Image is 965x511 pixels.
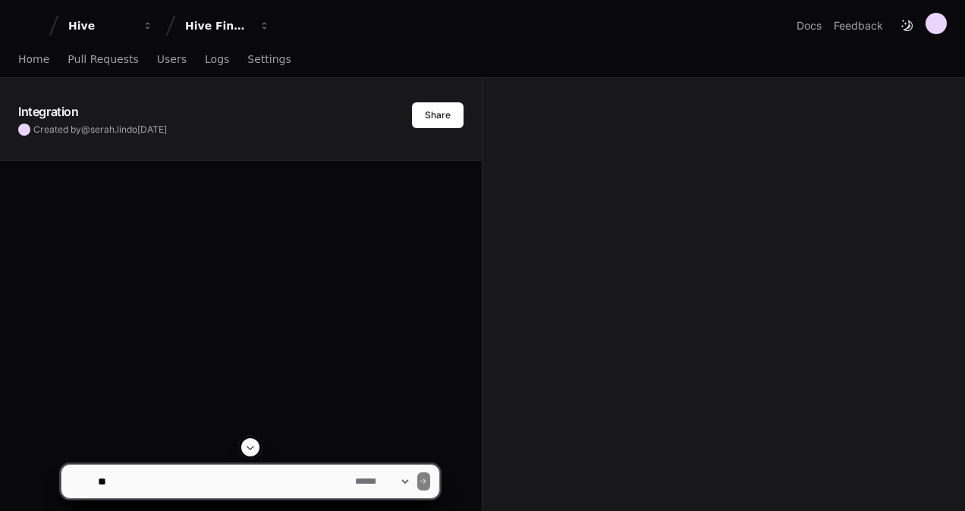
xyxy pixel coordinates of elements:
[18,104,79,119] app-text-character-animate: Integration
[179,12,276,39] button: Hive Financial Systems
[68,18,134,33] div: Hive
[68,42,138,77] a: Pull Requests
[33,124,167,136] span: Created by
[247,42,291,77] a: Settings
[157,42,187,77] a: Users
[62,12,159,39] button: Hive
[157,55,187,64] span: Users
[90,124,137,135] span: serah.lindo
[412,102,464,128] button: Share
[81,124,90,135] span: @
[205,55,229,64] span: Logs
[834,18,883,33] button: Feedback
[205,42,229,77] a: Logs
[137,124,167,135] span: [DATE]
[247,55,291,64] span: Settings
[185,18,250,33] div: Hive Financial Systems
[18,42,49,77] a: Home
[18,55,49,64] span: Home
[68,55,138,64] span: Pull Requests
[797,18,822,33] a: Docs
